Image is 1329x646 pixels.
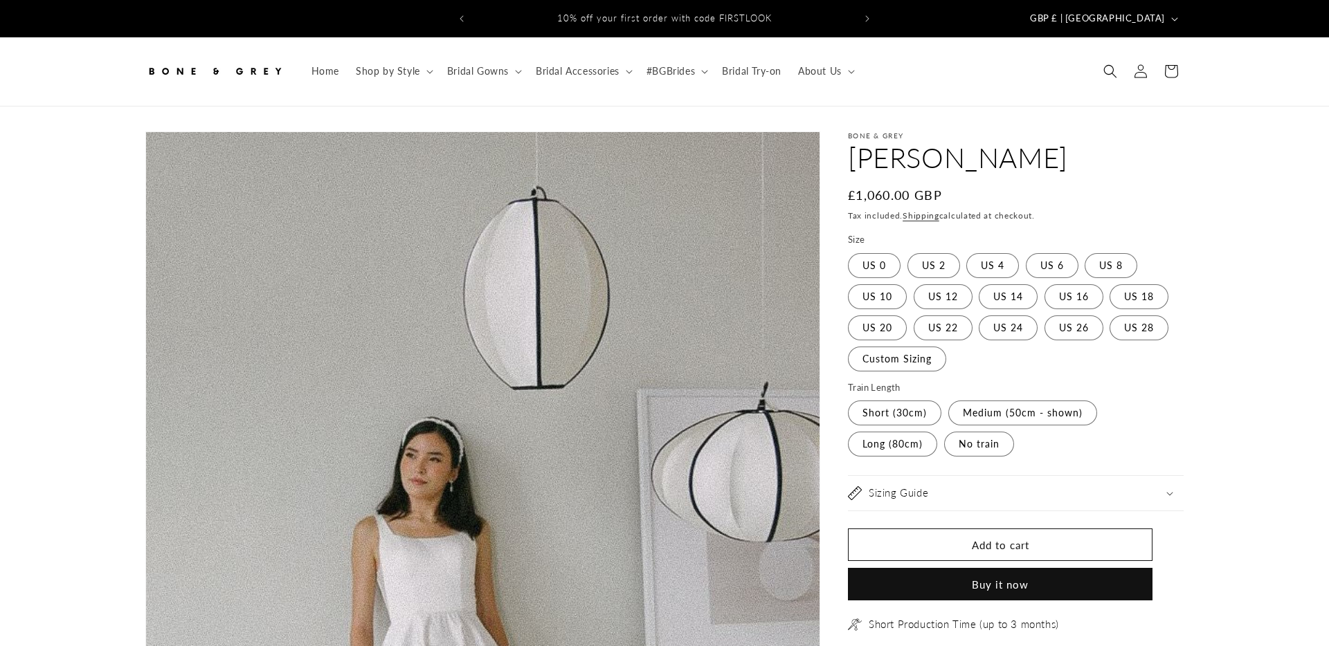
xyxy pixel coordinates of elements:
[848,476,1184,510] summary: Sizing Guide
[903,210,939,221] a: Shipping
[1045,284,1103,309] label: US 16
[848,186,942,205] span: £1,060.00 GBP
[638,57,714,86] summary: #BGBrides
[1045,315,1103,340] label: US 26
[1022,6,1184,32] button: GBP £ | [GEOGRAPHIC_DATA]
[848,209,1184,223] div: Tax included. calculated at checkout.
[1095,56,1125,86] summary: Search
[948,400,1097,425] label: Medium (50cm - shown)
[966,253,1019,278] label: US 4
[848,140,1184,176] h1: [PERSON_NAME]
[303,57,347,86] a: Home
[446,6,477,32] button: Previous announcement
[714,57,790,86] a: Bridal Try-on
[848,528,1152,561] button: Add to cart
[1085,253,1137,278] label: US 8
[944,432,1014,456] label: No train
[848,381,902,395] legend: Train Length
[869,618,1059,631] span: Short Production Time (up to 3 months)
[1110,284,1168,309] label: US 18
[848,284,907,309] label: US 10
[848,131,1184,140] p: Bone & Grey
[798,65,842,77] span: About Us
[848,568,1152,600] button: Buy it now
[852,6,883,32] button: Next announcement
[914,284,973,309] label: US 12
[311,65,339,77] span: Home
[347,57,439,86] summary: Shop by Style
[447,65,509,77] span: Bridal Gowns
[979,284,1038,309] label: US 14
[848,253,901,278] label: US 0
[145,56,284,86] img: Bone and Grey Bridal
[848,347,946,371] label: Custom Sizing
[141,51,289,92] a: Bone and Grey Bridal
[722,65,781,77] span: Bridal Try-on
[979,315,1038,340] label: US 24
[527,57,638,86] summary: Bridal Accessories
[790,57,860,86] summary: About Us
[914,315,973,340] label: US 22
[907,253,960,278] label: US 2
[356,65,420,77] span: Shop by Style
[1110,315,1168,340] label: US 28
[536,65,620,77] span: Bridal Accessories
[647,65,695,77] span: #BGBrides
[869,486,928,500] h2: Sizing Guide
[848,618,862,631] img: needle.png
[557,12,772,24] span: 10% off your first order with code FIRSTLOOK
[848,400,941,425] label: Short (30cm)
[848,315,907,340] label: US 20
[1026,253,1078,278] label: US 6
[848,233,867,247] legend: Size
[439,57,527,86] summary: Bridal Gowns
[848,432,937,456] label: Long (80cm)
[1030,12,1165,26] span: GBP £ | [GEOGRAPHIC_DATA]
